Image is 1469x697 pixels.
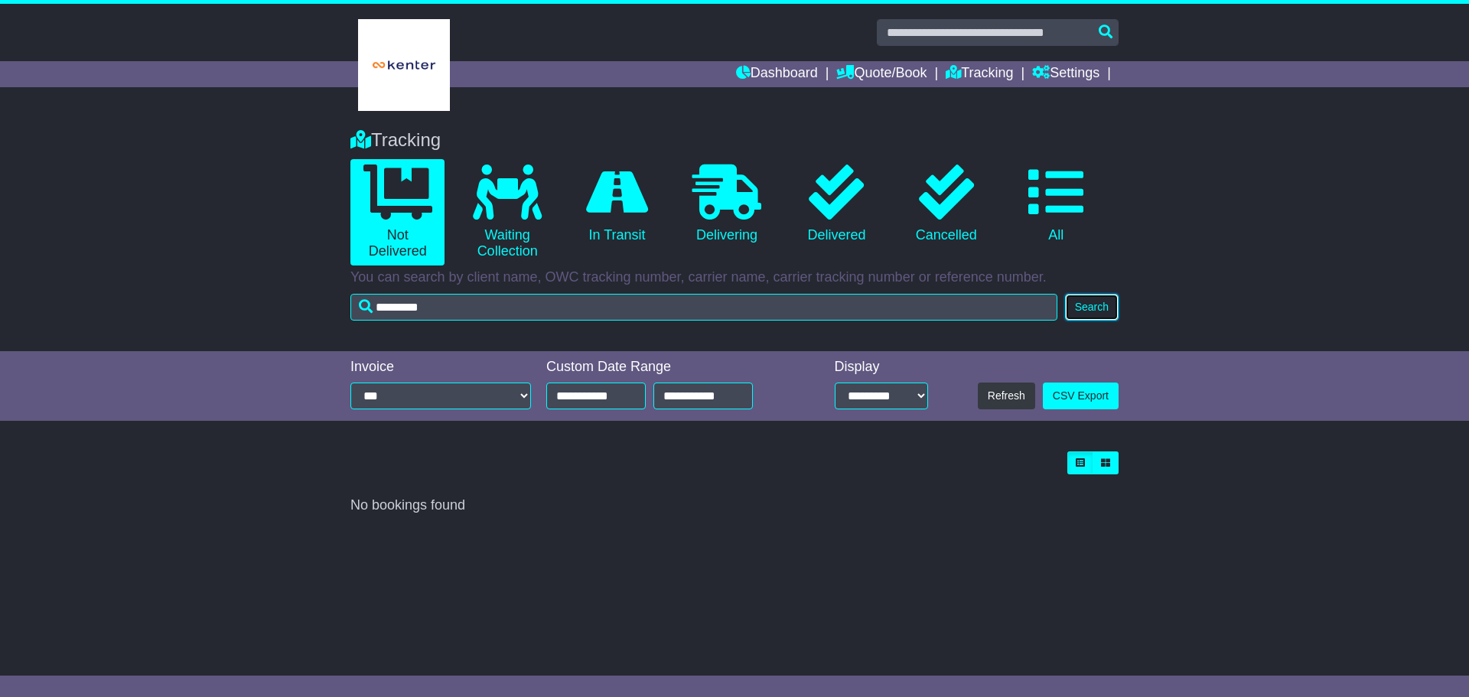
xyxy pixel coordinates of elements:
[570,159,664,249] a: In Transit
[835,359,928,376] div: Display
[946,61,1013,87] a: Tracking
[460,159,554,265] a: Waiting Collection
[546,359,792,376] div: Custom Date Range
[343,129,1126,151] div: Tracking
[1032,61,1099,87] a: Settings
[350,497,1119,514] div: No bookings found
[1009,159,1103,249] a: All
[836,61,927,87] a: Quote/Book
[350,359,531,376] div: Invoice
[899,159,993,249] a: Cancelled
[790,159,884,249] a: Delivered
[736,61,818,87] a: Dashboard
[1043,383,1119,409] a: CSV Export
[350,159,445,265] a: Not Delivered
[978,383,1035,409] button: Refresh
[1065,294,1119,321] button: Search
[350,269,1119,286] p: You can search by client name, OWC tracking number, carrier name, carrier tracking number or refe...
[679,159,774,249] a: Delivering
